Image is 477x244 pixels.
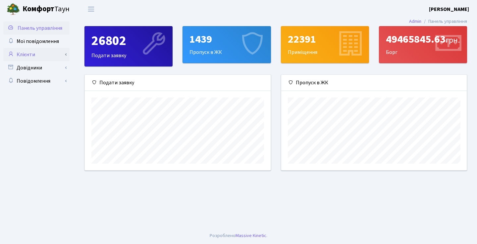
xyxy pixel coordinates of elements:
[3,74,70,88] a: Повідомлення
[23,4,70,15] span: Таун
[236,232,266,239] a: Massive Kinetic
[85,75,271,91] div: Подати заявку
[3,35,70,48] a: Мої повідомлення
[3,21,70,35] a: Панель управління
[3,61,70,74] a: Довідники
[3,48,70,61] a: Клієнти
[386,33,460,46] div: 49465845.63
[421,18,467,25] li: Панель управління
[379,26,467,63] div: Борг
[288,33,362,46] div: 22391
[281,75,467,91] div: Пропуск в ЖК
[183,26,270,63] div: Пропуск в ЖК
[281,26,369,63] a: 22391Приміщення
[189,33,264,46] div: 1439
[7,3,20,16] img: logo.png
[17,38,59,45] span: Мої повідомлення
[84,26,173,66] a: 26802Подати заявку
[23,4,54,14] b: Комфорт
[83,4,99,15] button: Переключити навігацію
[409,18,421,25] a: Admin
[429,6,469,13] b: [PERSON_NAME]
[399,15,477,28] nav: breadcrumb
[210,232,267,239] div: Розроблено .
[183,26,271,63] a: 1439Пропуск в ЖК
[18,24,62,32] span: Панель управління
[91,33,166,49] div: 26802
[281,26,369,63] div: Приміщення
[429,5,469,13] a: [PERSON_NAME]
[85,26,172,66] div: Подати заявку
